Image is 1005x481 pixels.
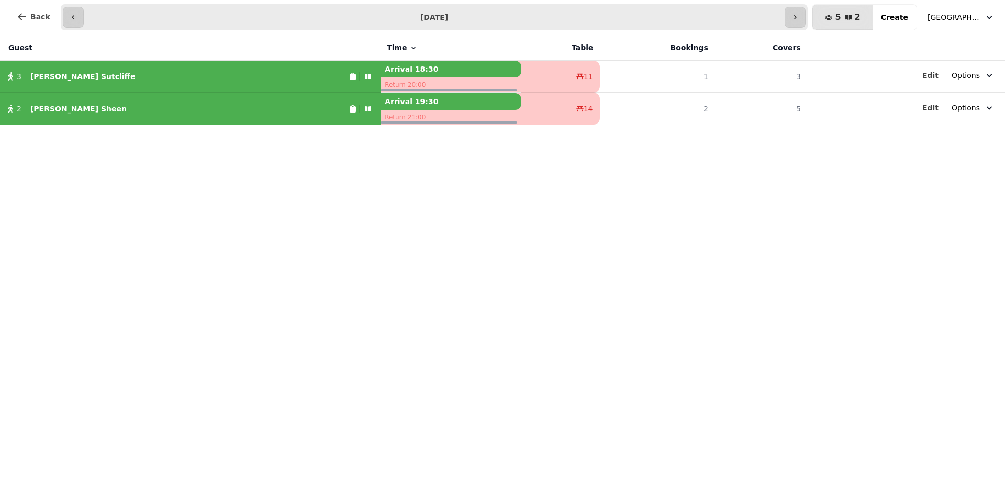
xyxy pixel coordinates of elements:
span: Edit [922,72,939,79]
button: Back [8,4,59,29]
td: 5 [714,93,807,125]
th: Table [521,35,599,61]
button: [GEOGRAPHIC_DATA], [GEOGRAPHIC_DATA] [921,8,1001,27]
button: Edit [922,70,939,81]
p: Return 21:00 [381,110,521,125]
p: Arrival 19:30 [381,93,521,110]
span: Time [387,42,407,53]
span: 3 [17,71,21,82]
p: [PERSON_NAME] Sutcliffe [30,71,136,82]
span: Create [881,14,908,21]
td: 3 [714,61,807,93]
td: 1 [600,61,714,93]
button: 52 [812,5,873,30]
span: [GEOGRAPHIC_DATA], [GEOGRAPHIC_DATA] [928,12,980,23]
button: Edit [922,103,939,113]
span: 2 [855,13,861,21]
th: Bookings [600,35,714,61]
span: Options [952,70,980,81]
span: 5 [835,13,841,21]
p: [PERSON_NAME] Sheen [30,104,127,114]
span: 11 [584,71,593,82]
p: Arrival 18:30 [381,61,521,77]
span: 2 [17,104,21,114]
button: Time [387,42,417,53]
button: Options [945,66,1001,85]
span: Options [952,103,980,113]
button: Create [873,5,917,30]
td: 2 [600,93,714,125]
th: Covers [714,35,807,61]
span: Edit [922,104,939,111]
p: Return 20:00 [381,77,521,92]
span: Back [30,13,50,20]
span: 14 [584,104,593,114]
button: Options [945,98,1001,117]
